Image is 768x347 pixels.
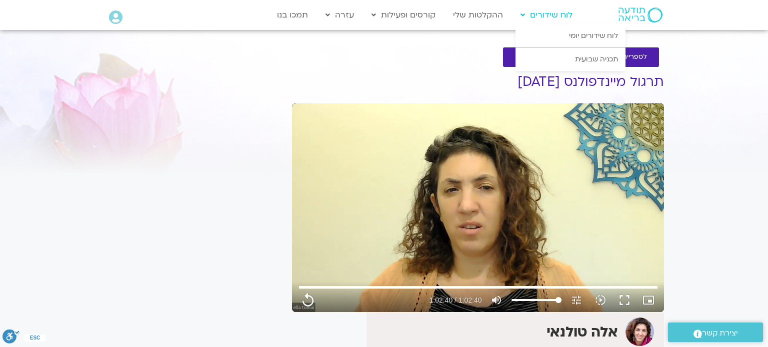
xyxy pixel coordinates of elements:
span: להקלטות שלי [515,53,555,61]
a: יצירת קשר [668,323,763,342]
a: לוח שידורים [515,5,577,24]
a: עזרה [320,5,359,24]
img: תודעה בריאה [618,7,662,22]
a: ההקלטות שלי [448,5,508,24]
a: קורסים ופעילות [366,5,440,24]
strong: אלה טולנאי [546,323,618,342]
a: תמכו בנו [272,5,313,24]
img: אלה טולנאי [625,318,654,346]
h1: תרגול מיינדפולנס [DATE] [292,74,664,89]
a: תכניה שבועית [515,48,625,71]
a: לוח שידורים יומי [515,24,625,47]
span: יצירת קשר [702,327,738,340]
a: להקלטות שלי [503,47,567,67]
